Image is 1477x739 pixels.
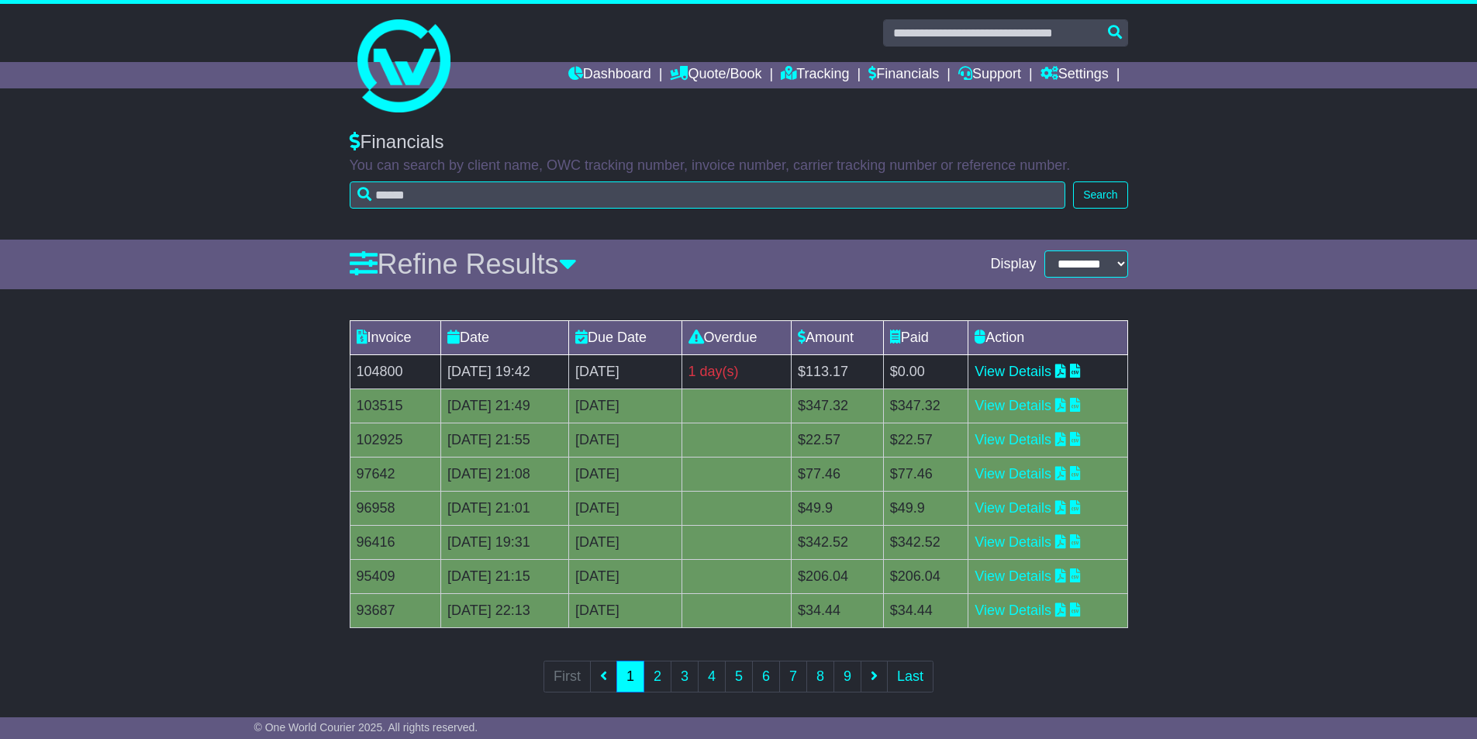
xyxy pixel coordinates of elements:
[883,525,968,559] td: $342.52
[440,593,568,627] td: [DATE] 22:13
[440,525,568,559] td: [DATE] 19:31
[806,661,834,692] a: 8
[569,559,682,593] td: [DATE]
[1073,181,1127,209] button: Search
[682,320,791,354] td: Overdue
[975,432,1051,447] a: View Details
[350,457,440,491] td: 97642
[792,320,884,354] td: Amount
[883,593,968,627] td: $34.44
[975,398,1051,413] a: View Details
[350,559,440,593] td: 95409
[792,593,884,627] td: $34.44
[792,525,884,559] td: $342.52
[644,661,671,692] a: 2
[781,62,849,88] a: Tracking
[968,320,1127,354] td: Action
[350,320,440,354] td: Invoice
[975,534,1051,550] a: View Details
[440,320,568,354] td: Date
[440,423,568,457] td: [DATE] 21:55
[752,661,780,692] a: 6
[350,593,440,627] td: 93687
[254,721,478,734] span: © One World Courier 2025. All rights reserved.
[569,593,682,627] td: [DATE]
[616,661,644,692] a: 1
[350,525,440,559] td: 96416
[440,354,568,388] td: [DATE] 19:42
[569,491,682,525] td: [DATE]
[350,157,1128,174] p: You can search by client name, OWC tracking number, invoice number, carrier tracking number or re...
[883,354,968,388] td: $0.00
[975,568,1051,584] a: View Details
[350,248,577,280] a: Refine Results
[958,62,1021,88] a: Support
[887,661,933,692] a: Last
[792,559,884,593] td: $206.04
[883,388,968,423] td: $347.32
[350,491,440,525] td: 96958
[792,491,884,525] td: $49.9
[883,320,968,354] td: Paid
[975,364,1051,379] a: View Details
[350,388,440,423] td: 103515
[975,603,1051,618] a: View Details
[792,423,884,457] td: $22.57
[1040,62,1109,88] a: Settings
[440,491,568,525] td: [DATE] 21:01
[868,62,939,88] a: Financials
[975,466,1051,482] a: View Details
[569,457,682,491] td: [DATE]
[569,525,682,559] td: [DATE]
[698,661,726,692] a: 4
[990,256,1036,273] span: Display
[975,500,1051,516] a: View Details
[688,361,785,382] div: 1 day(s)
[350,354,440,388] td: 104800
[792,354,884,388] td: $113.17
[569,388,682,423] td: [DATE]
[833,661,861,692] a: 9
[569,320,682,354] td: Due Date
[883,491,968,525] td: $49.9
[883,423,968,457] td: $22.57
[792,388,884,423] td: $347.32
[779,661,807,692] a: 7
[569,423,682,457] td: [DATE]
[883,457,968,491] td: $77.46
[440,388,568,423] td: [DATE] 21:49
[440,559,568,593] td: [DATE] 21:15
[350,423,440,457] td: 102925
[569,354,682,388] td: [DATE]
[670,62,761,88] a: Quote/Book
[350,131,1128,154] div: Financials
[725,661,753,692] a: 5
[792,457,884,491] td: $77.46
[440,457,568,491] td: [DATE] 21:08
[883,559,968,593] td: $206.04
[568,62,651,88] a: Dashboard
[671,661,699,692] a: 3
